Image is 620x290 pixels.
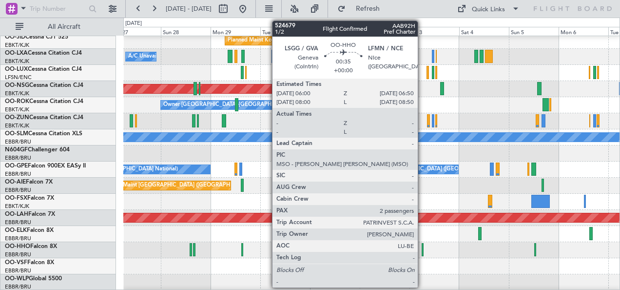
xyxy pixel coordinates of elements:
div: Planned Maint Kortrijk-[GEOGRAPHIC_DATA] [228,33,341,48]
a: EBBR/BRU [5,154,31,162]
span: OO-JID [5,34,25,40]
div: Sun 28 [161,27,211,36]
div: [DATE] [125,20,142,28]
span: OO-ROK [5,99,29,104]
a: OO-LAHFalcon 7X [5,211,55,217]
div: [DATE] [311,20,328,28]
span: OO-LAH [5,211,28,217]
div: Fri 3 [409,27,459,36]
span: OO-ELK [5,228,27,233]
a: EBKT/KJK [5,203,29,210]
a: EBKT/KJK [5,90,29,97]
div: No Crew [GEOGRAPHIC_DATA] ([GEOGRAPHIC_DATA] National) [362,162,525,177]
span: OO-ZUN [5,115,29,121]
input: Trip Number [30,1,86,16]
span: [DATE] - [DATE] [166,4,212,13]
a: OO-SLMCessna Citation XLS [5,131,82,137]
a: EBKT/KJK [5,122,29,129]
a: EBKT/KJK [5,106,29,113]
a: OO-ELKFalcon 8X [5,228,54,233]
a: EBBR/BRU [5,170,31,178]
div: Tue 30 [260,27,310,36]
span: OO-SLM [5,131,28,137]
div: Sun 5 [509,27,559,36]
a: OO-AIEFalcon 7X [5,179,53,185]
a: EBBR/BRU [5,186,31,194]
div: A/C Unavailable [128,49,169,64]
a: OO-NSGCessna Citation CJ4 [5,83,83,88]
a: EBBR/BRU [5,251,31,258]
div: Quick Links [472,5,505,15]
a: OO-WLPGlobal 5500 [5,276,62,282]
button: Refresh [333,1,391,17]
span: OO-NSG [5,83,29,88]
a: OO-HHOFalcon 8X [5,244,57,249]
a: OO-ROKCessna Citation CJ4 [5,99,83,104]
a: LFSN/ENC [5,74,32,81]
a: EBKT/KJK [5,58,29,65]
a: EBKT/KJK [5,41,29,49]
a: EBBR/BRU [5,219,31,226]
div: Mon 6 [559,27,608,36]
div: Mon 29 [211,27,260,36]
span: Refresh [348,5,388,12]
span: OO-LUX [5,66,28,72]
div: Owner [GEOGRAPHIC_DATA]-[GEOGRAPHIC_DATA] [163,98,295,112]
a: OO-FSXFalcon 7X [5,195,54,201]
a: OO-ZUNCessna Citation CJ4 [5,115,83,121]
span: OO-WLP [5,276,29,282]
a: OO-LUXCessna Citation CJ4 [5,66,82,72]
span: OO-HHO [5,244,30,249]
a: N604GFChallenger 604 [5,147,70,153]
span: OO-AIE [5,179,26,185]
div: Sat 4 [459,27,509,36]
button: All Aircraft [11,19,106,35]
a: OO-JIDCessna CJ1 525 [5,34,68,40]
a: OO-VSFFalcon 8X [5,260,54,266]
span: N604GF [5,147,28,153]
a: EBBR/BRU [5,235,31,242]
div: Thu 2 [360,27,409,36]
div: Sat 27 [111,27,161,36]
span: OO-VSF [5,260,27,266]
span: All Aircraft [25,23,103,30]
span: OO-GPE [5,163,28,169]
a: OO-GPEFalcon 900EX EASy II [5,163,86,169]
a: EBBR/BRU [5,267,31,274]
a: EBBR/BRU [5,138,31,145]
div: Planned Maint [GEOGRAPHIC_DATA] ([GEOGRAPHIC_DATA]) [101,178,255,193]
button: Quick Links [452,1,524,17]
span: OO-FSX [5,195,27,201]
div: Wed 1 [310,27,360,36]
a: OO-LXACessna Citation CJ4 [5,50,82,56]
span: OO-LXA [5,50,28,56]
